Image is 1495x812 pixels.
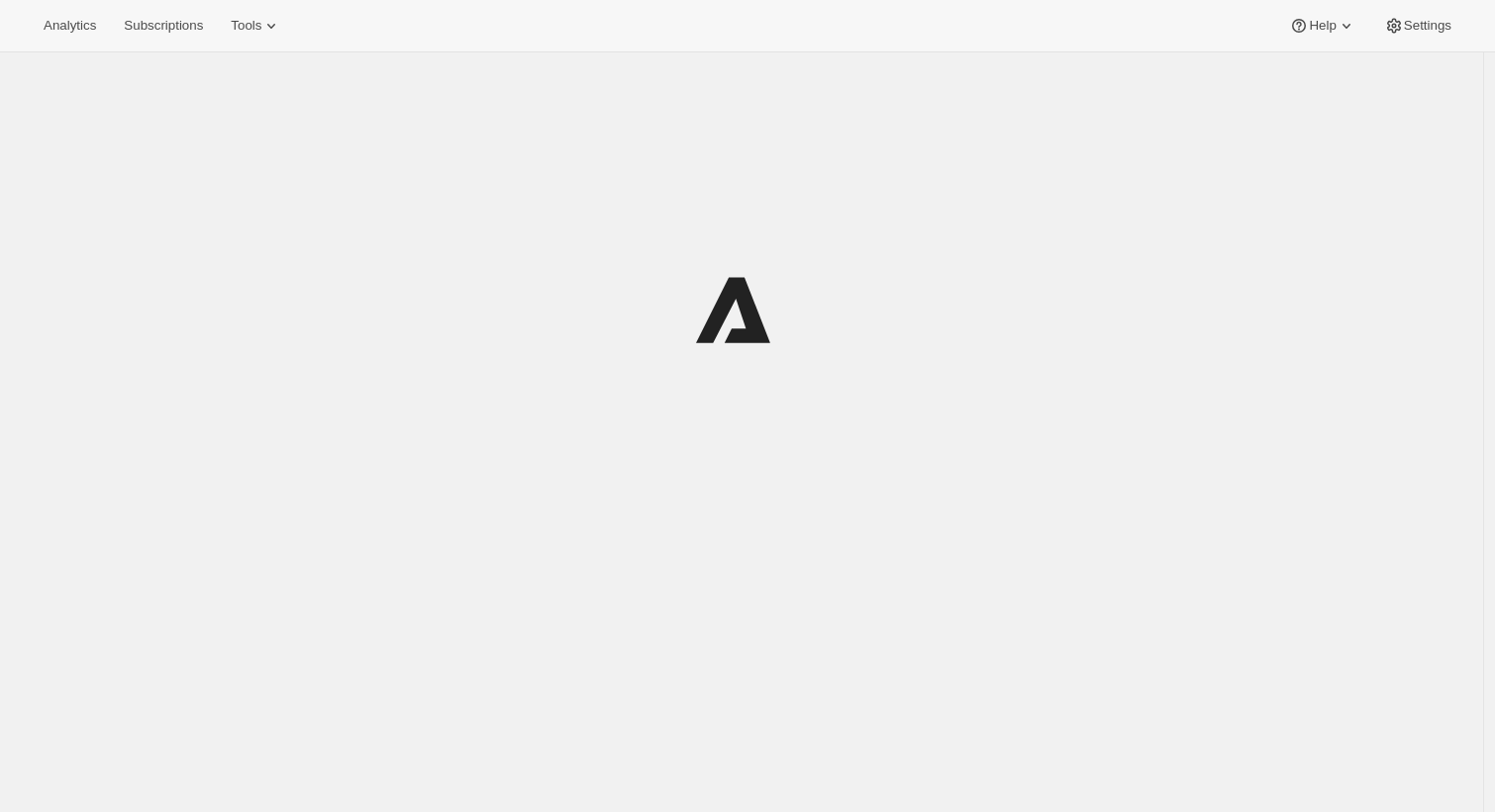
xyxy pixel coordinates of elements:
span: Help [1309,18,1336,34]
span: Settings [1404,18,1451,34]
button: Tools [219,12,293,40]
button: Settings [1372,12,1463,40]
button: Analytics [32,12,108,40]
span: Subscriptions [124,18,203,34]
button: Help [1277,12,1367,40]
span: Analytics [44,18,96,34]
span: Tools [231,18,261,34]
button: Subscriptions [112,12,215,40]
